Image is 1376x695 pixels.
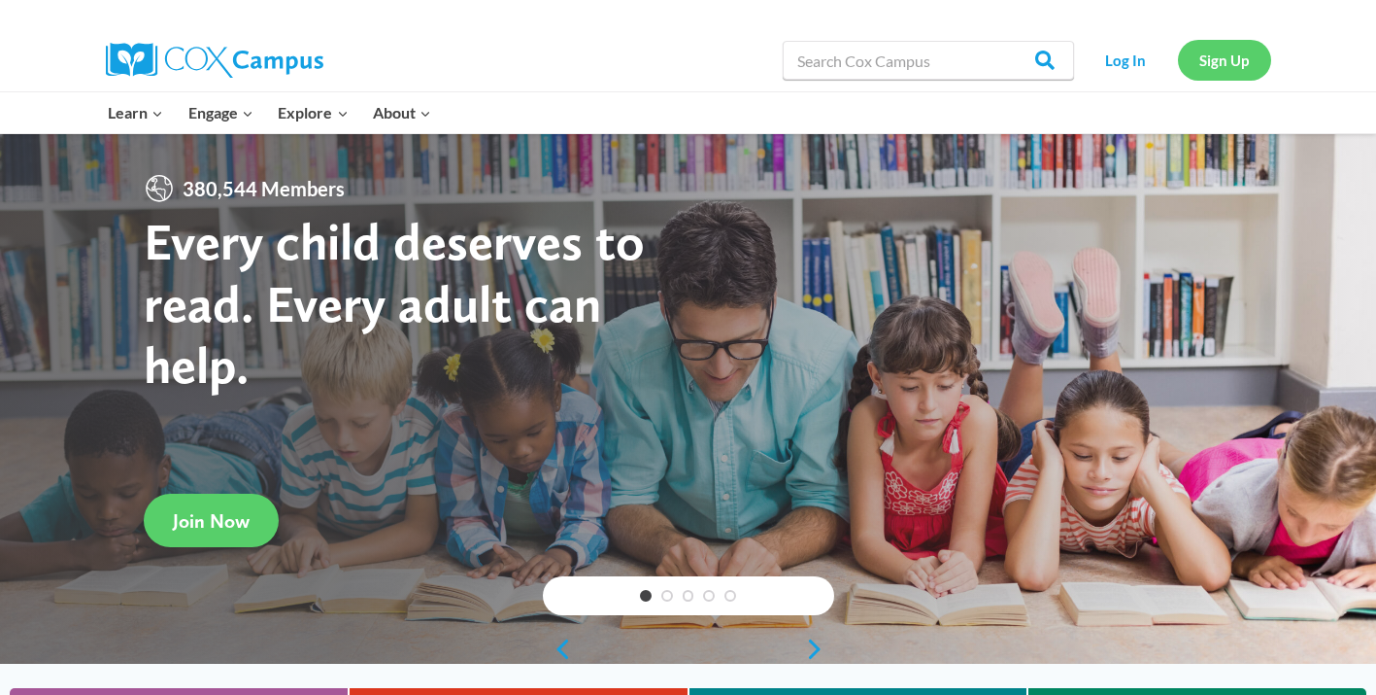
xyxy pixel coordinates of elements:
a: previous [543,638,572,661]
button: Child menu of Engage [176,92,266,133]
a: Join Now [144,494,279,547]
a: 5 [724,590,736,602]
input: Search Cox Campus [783,41,1074,80]
nav: Secondary Navigation [1084,40,1271,80]
a: 2 [661,590,673,602]
strong: Every child deserves to read. Every adult can help. [144,210,645,396]
span: Join Now [173,509,250,533]
div: content slider buttons [543,630,834,669]
a: Sign Up [1178,40,1271,80]
a: 4 [703,590,715,602]
a: 1 [640,590,652,602]
button: Child menu of Explore [266,92,361,133]
button: Child menu of Learn [96,92,177,133]
a: Log In [1084,40,1168,80]
span: 380,544 Members [175,173,352,204]
img: Cox Campus [106,43,323,78]
a: next [805,638,834,661]
a: 3 [683,590,694,602]
button: Child menu of About [360,92,444,133]
nav: Primary Navigation [96,92,444,133]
